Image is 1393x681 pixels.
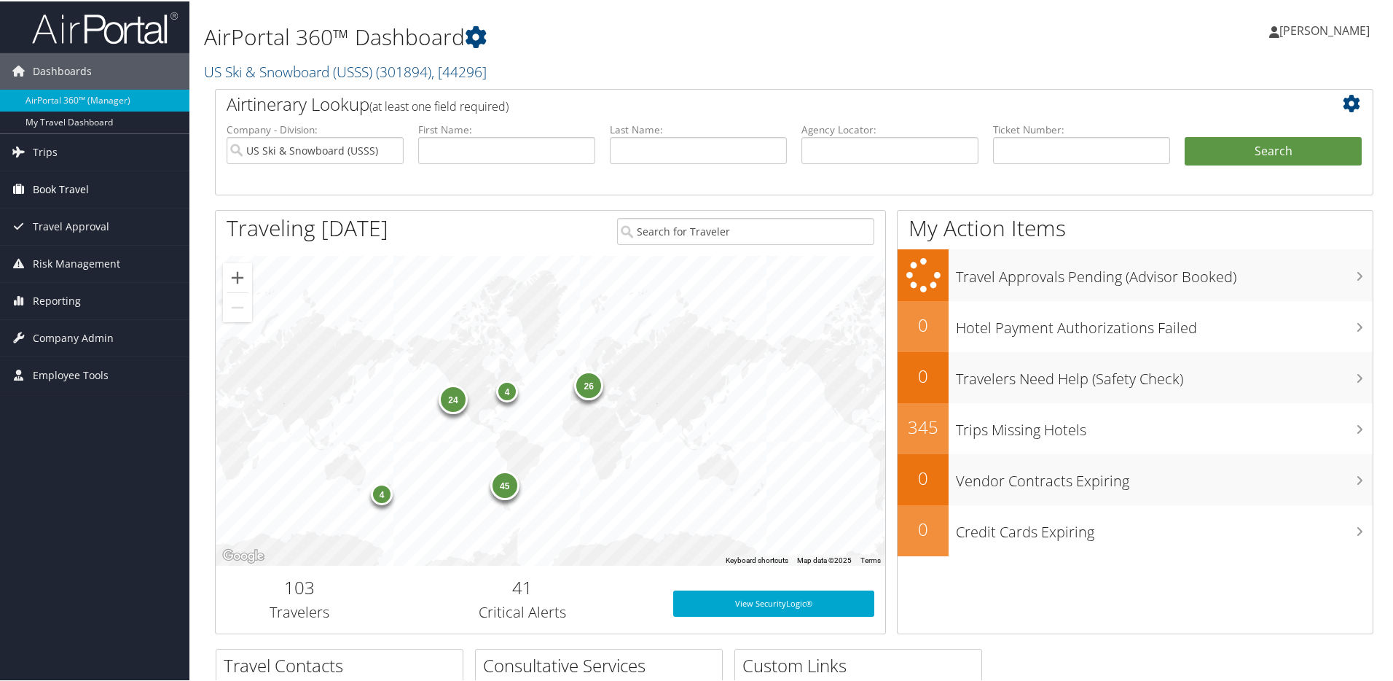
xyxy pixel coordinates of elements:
[898,211,1373,242] h1: My Action Items
[224,652,463,677] h2: Travel Contacts
[1279,21,1370,37] span: [PERSON_NAME]
[742,652,981,677] h2: Custom Links
[898,464,949,489] h2: 0
[898,351,1373,402] a: 0Travelers Need Help (Safety Check)
[898,300,1373,351] a: 0Hotel Payment Authorizations Failed
[574,370,603,399] div: 26
[369,97,509,113] span: (at least one field required)
[898,453,1373,504] a: 0Vendor Contracts Expiring
[33,319,114,355] span: Company Admin
[898,413,949,438] h2: 345
[496,379,518,401] div: 4
[32,9,178,44] img: airportal-logo.png
[204,61,487,80] a: US Ski & Snowboard (USSS)
[617,217,874,244] input: Search for Traveler
[33,207,109,244] span: Travel Approval
[33,133,58,169] span: Trips
[227,601,372,621] h3: Travelers
[33,281,81,318] span: Reporting
[219,545,267,564] a: Open this area in Google Maps (opens a new window)
[898,362,949,387] h2: 0
[898,248,1373,300] a: Travel Approvals Pending (Advisor Booked)
[371,482,393,504] div: 4
[898,402,1373,453] a: 345Trips Missing Hotels
[993,121,1170,136] label: Ticket Number:
[33,244,120,281] span: Risk Management
[490,470,519,499] div: 45
[418,121,595,136] label: First Name:
[223,262,252,291] button: Zoom in
[483,652,722,677] h2: Consultative Services
[227,121,404,136] label: Company - Division:
[898,515,949,540] h2: 0
[673,589,874,615] a: View SecurityLogic®
[956,360,1373,388] h3: Travelers Need Help (Safety Check)
[439,384,468,413] div: 24
[956,513,1373,541] h3: Credit Cards Expiring
[610,121,787,136] label: Last Name:
[394,601,651,621] h3: Critical Alerts
[394,574,651,599] h2: 41
[956,411,1373,439] h3: Trips Missing Hotels
[898,504,1373,555] a: 0Credit Cards Expiring
[797,555,852,563] span: Map data ©2025
[726,554,788,564] button: Keyboard shortcuts
[1269,7,1384,51] a: [PERSON_NAME]
[33,170,89,206] span: Book Travel
[1185,136,1362,165] button: Search
[956,258,1373,286] h3: Travel Approvals Pending (Advisor Booked)
[376,61,431,80] span: ( 301894 )
[227,90,1266,115] h2: Airtinerary Lookup
[898,311,949,336] h2: 0
[33,52,92,88] span: Dashboards
[33,356,109,392] span: Employee Tools
[801,121,978,136] label: Agency Locator:
[227,211,388,242] h1: Traveling [DATE]
[431,61,487,80] span: , [ 44296 ]
[860,555,881,563] a: Terms (opens in new tab)
[227,574,372,599] h2: 103
[219,545,267,564] img: Google
[204,20,991,51] h1: AirPortal 360™ Dashboard
[956,309,1373,337] h3: Hotel Payment Authorizations Failed
[956,462,1373,490] h3: Vendor Contracts Expiring
[223,292,252,321] button: Zoom out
